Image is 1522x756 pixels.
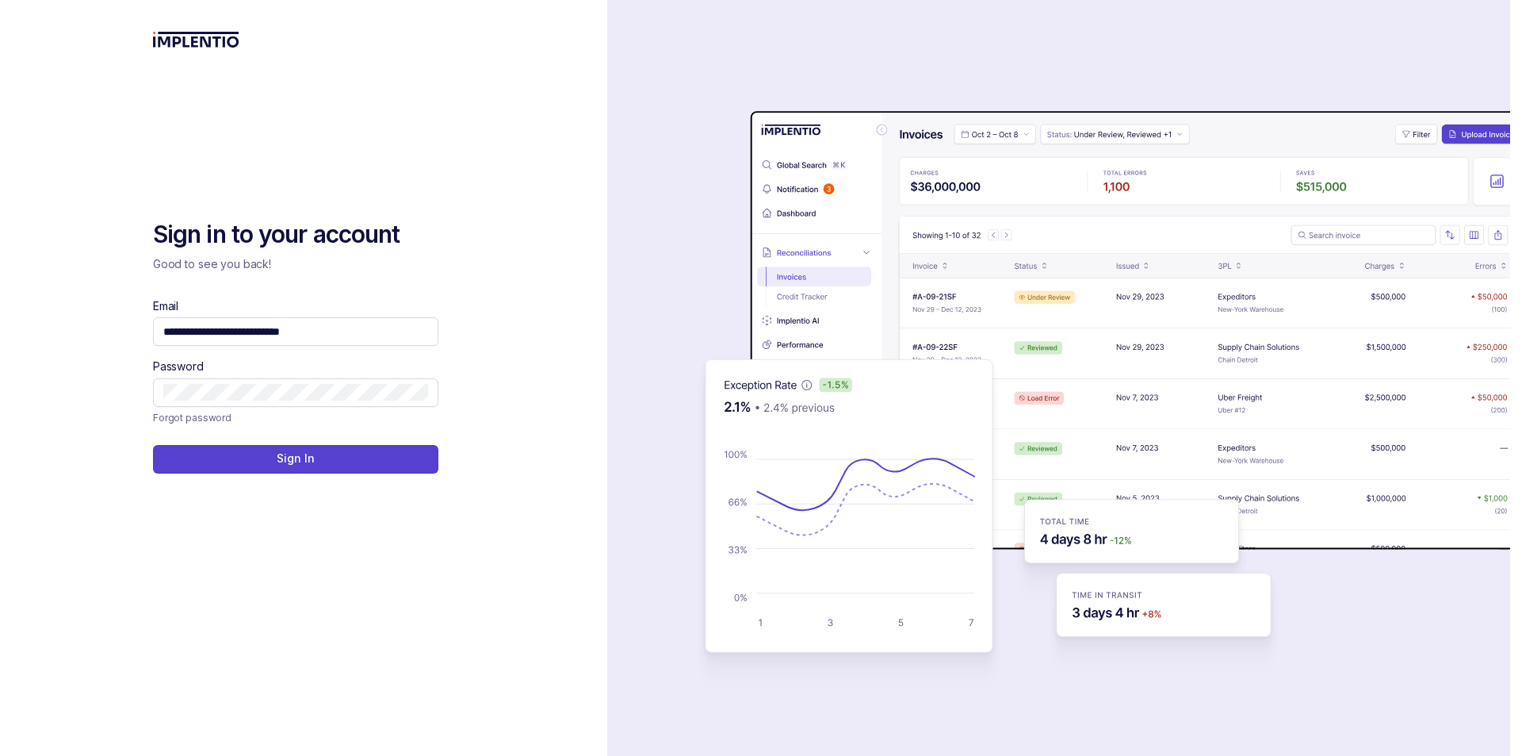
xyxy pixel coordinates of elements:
[153,410,231,426] a: Link Forgot password
[153,256,438,272] p: Good to see you back!
[153,298,178,314] label: Email
[153,445,438,474] button: Sign In
[153,359,204,374] label: Password
[153,410,231,426] p: Forgot password
[153,219,438,251] h2: Sign in to your account
[277,451,314,466] p: Sign In
[153,32,239,48] img: logo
